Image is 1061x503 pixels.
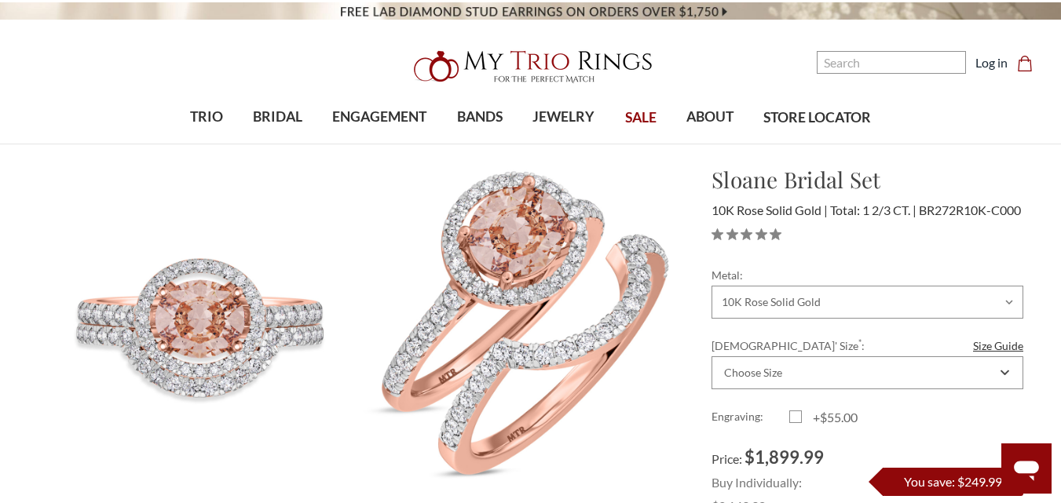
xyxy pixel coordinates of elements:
[702,143,718,144] button: submenu toggle
[238,92,317,143] a: BRIDAL
[712,408,789,427] label: Engraving:
[472,143,488,144] button: submenu toggle
[712,356,1023,389] div: Combobox
[904,474,1002,489] span: You save: $249.99
[817,51,966,74] input: Search
[363,164,686,487] img: Photo of Sloane 1 2/3 Carat T.W. Oval Solitaire Bridal Set 10K Rose Gold [BR272R-C000]
[442,92,518,143] a: BANDS
[975,53,1008,72] a: Log in
[712,451,742,466] span: Price:
[1017,53,1042,72] a: Cart with 0 items
[518,92,609,143] a: JEWELRY
[332,107,426,127] span: ENGAGEMENT
[190,107,223,127] span: TRIO
[789,408,867,427] label: +$55.00
[712,475,802,490] span: Buy Individually:
[973,337,1023,354] a: Size Guide
[712,202,828,217] span: 10K Rose Solid Gold
[745,447,824,468] span: $1,899.99
[763,108,871,128] span: STORE LOCATOR
[830,202,916,217] span: Total: 1 2/3 CT.
[175,92,238,143] a: TRIO
[609,93,671,144] a: SALE
[199,143,214,144] button: submenu toggle
[1017,56,1033,71] svg: cart.cart_preview
[270,143,286,144] button: submenu toggle
[308,42,753,92] a: My Trio Rings
[405,42,657,92] img: My Trio Rings
[371,143,387,144] button: submenu toggle
[38,164,361,487] img: Photo of Sloane 1 2/3 Carat T.W. Oval Solitaire Bridal Set 10K Rose Gold [BR272R-C000]
[748,93,886,144] a: STORE LOCATOR
[671,92,748,143] a: ABOUT
[686,107,734,127] span: ABOUT
[712,337,1023,354] label: [DEMOGRAPHIC_DATA]' Size :
[556,143,572,144] button: submenu toggle
[317,92,441,143] a: ENGAGEMENT
[919,202,1021,217] span: BR272R10K-C000
[712,267,1023,283] label: Metal:
[724,366,782,379] div: Choose Size
[625,108,657,128] span: SALE
[253,107,302,127] span: BRIDAL
[457,107,503,127] span: BANDS
[712,163,1023,196] h1: Sloane Bridal Set
[532,107,595,127] span: JEWELRY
